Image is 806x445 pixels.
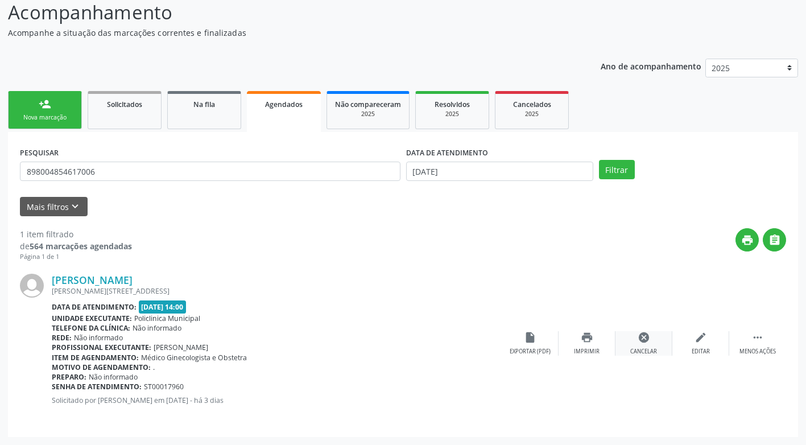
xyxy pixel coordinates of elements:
[406,144,488,162] label: DATA DE ATENDIMENTO
[510,348,551,356] div: Exportar (PDF)
[154,343,208,352] span: [PERSON_NAME]
[20,240,132,252] div: de
[20,197,88,217] button: Mais filtroskeyboard_arrow_down
[52,274,133,286] a: [PERSON_NAME]
[52,286,502,296] div: [PERSON_NAME][STREET_ADDRESS]
[630,348,657,356] div: Cancelar
[265,100,303,109] span: Agendados
[741,234,754,246] i: print
[692,348,710,356] div: Editar
[52,353,139,362] b: Item de agendamento:
[574,348,600,356] div: Imprimir
[581,331,593,344] i: print
[134,314,200,323] span: Policlinica Municipal
[638,331,650,344] i: cancel
[739,348,776,356] div: Menos ações
[335,100,401,109] span: Não compareceram
[139,300,187,314] span: [DATE] 14:00
[20,274,44,298] img: img
[107,100,142,109] span: Solicitados
[695,331,707,344] i: edit
[52,382,142,392] b: Senha de atendimento:
[424,110,481,118] div: 2025
[52,323,130,333] b: Telefone da clínica:
[406,162,593,181] input: Selecione um intervalo
[20,252,132,262] div: Página 1 de 1
[52,372,86,382] b: Preparo:
[524,331,536,344] i: insert_drive_file
[133,323,181,333] span: Não informado
[52,333,72,343] b: Rede:
[30,241,132,252] strong: 564 marcações agendadas
[193,100,215,109] span: Na fila
[20,144,59,162] label: PESQUISAR
[52,395,502,405] p: Solicitado por [PERSON_NAME] em [DATE] - há 3 dias
[16,113,73,122] div: Nova marcação
[74,333,123,343] span: Não informado
[20,162,400,181] input: Nome, CNS
[89,372,138,382] span: Não informado
[513,100,551,109] span: Cancelados
[144,382,184,392] span: ST00017960
[751,331,764,344] i: 
[69,200,81,213] i: keyboard_arrow_down
[768,234,781,246] i: 
[763,228,786,252] button: 
[601,59,701,73] p: Ano de acompanhamento
[335,110,401,118] div: 2025
[52,362,151,372] b: Motivo de agendamento:
[39,98,51,110] div: person_add
[8,27,561,39] p: Acompanhe a situação das marcações correntes e finalizadas
[503,110,560,118] div: 2025
[20,228,132,240] div: 1 item filtrado
[141,353,247,362] span: Médico Ginecologista e Obstetra
[52,302,137,312] b: Data de atendimento:
[153,362,155,372] span: .
[735,228,759,252] button: print
[435,100,470,109] span: Resolvidos
[52,343,151,352] b: Profissional executante:
[52,314,132,323] b: Unidade executante:
[599,160,635,179] button: Filtrar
